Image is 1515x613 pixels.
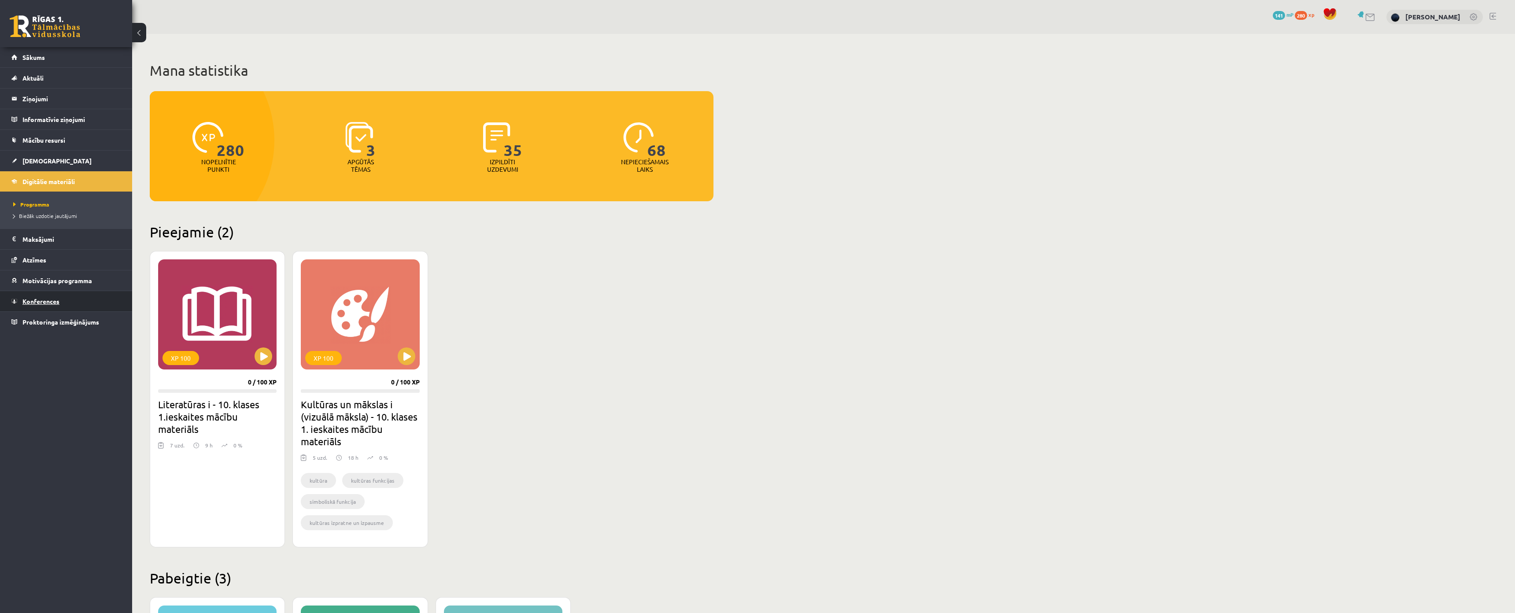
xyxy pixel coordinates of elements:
[22,256,46,264] span: Atzīmes
[623,122,654,153] img: icon-clock-7be60019b62300814b6bd22b8e044499b485619524d84068768e800edab66f18.svg
[345,122,373,153] img: icon-learned-topics-4a711ccc23c960034f471b6e78daf4a3bad4a20eaf4de84257b87e66633f6470.svg
[344,158,378,173] p: Apgūtās tēmas
[1405,12,1460,21] a: [PERSON_NAME]
[483,122,510,153] img: icon-completed-tasks-ad58ae20a441b2904462921112bc710f1caf180af7a3daa7317a5a94f2d26646.svg
[233,441,242,449] p: 0 %
[158,398,277,435] h2: Literatūras i - 10. klases 1.ieskaites mācību materiāls
[1391,13,1400,22] img: Nikolass Karpjuks
[11,151,121,171] a: [DEMOGRAPHIC_DATA]
[11,291,121,311] a: Konferences
[11,171,121,192] a: Digitālie materiāli
[11,68,121,88] a: Aktuāli
[11,250,121,270] a: Atzīmes
[217,122,244,158] span: 280
[11,47,121,67] a: Sākums
[13,200,123,208] a: Programma
[11,312,121,332] a: Proktoringa izmēģinājums
[22,277,92,284] span: Motivācijas programma
[11,270,121,291] a: Motivācijas programma
[647,122,666,158] span: 68
[11,109,121,129] a: Informatīvie ziņojumi
[1295,11,1307,20] span: 280
[301,515,393,530] li: kultūras izpratne un izpausme
[163,351,199,365] div: XP 100
[379,454,388,462] p: 0 %
[504,122,522,158] span: 35
[305,351,342,365] div: XP 100
[1286,11,1293,18] span: mP
[10,15,80,37] a: Rīgas 1. Tālmācības vidusskola
[13,212,77,219] span: Biežāk uzdotie jautājumi
[150,569,713,587] h2: Pabeigtie (3)
[366,122,376,158] span: 3
[205,441,213,449] p: 9 h
[301,398,419,447] h2: Kultūras un mākslas i (vizuālā māksla) - 10. klases 1. ieskaites mācību materiāls
[170,441,185,454] div: 7 uzd.
[301,473,336,488] li: kultūra
[22,318,99,326] span: Proktoringa izmēģinājums
[342,473,403,488] li: kultūras funkcijas
[22,53,45,61] span: Sākums
[11,229,121,249] a: Maksājumi
[13,212,123,220] a: Biežāk uzdotie jautājumi
[150,62,713,79] h1: Mana statistika
[313,454,327,467] div: 5 uzd.
[22,109,121,129] legend: Informatīvie ziņojumi
[11,130,121,150] a: Mācību resursi
[22,136,65,144] span: Mācību resursi
[22,157,92,165] span: [DEMOGRAPHIC_DATA]
[150,223,713,240] h2: Pieejamie (2)
[1295,11,1319,18] a: 280 xp
[1273,11,1293,18] a: 141 mP
[22,297,59,305] span: Konferences
[22,177,75,185] span: Digitālie materiāli
[11,89,121,109] a: Ziņojumi
[22,74,44,82] span: Aktuāli
[621,158,669,173] p: Nepieciešamais laiks
[1273,11,1285,20] span: 141
[192,122,223,153] img: icon-xp-0682a9bc20223a9ccc6f5883a126b849a74cddfe5390d2b41b4391c66f2066e7.svg
[348,454,358,462] p: 18 h
[301,494,365,509] li: simboliskā funkcija
[1308,11,1314,18] span: xp
[201,158,236,173] p: Nopelnītie punkti
[13,201,49,208] span: Programma
[22,229,121,249] legend: Maksājumi
[485,158,520,173] p: Izpildīti uzdevumi
[22,89,121,109] legend: Ziņojumi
